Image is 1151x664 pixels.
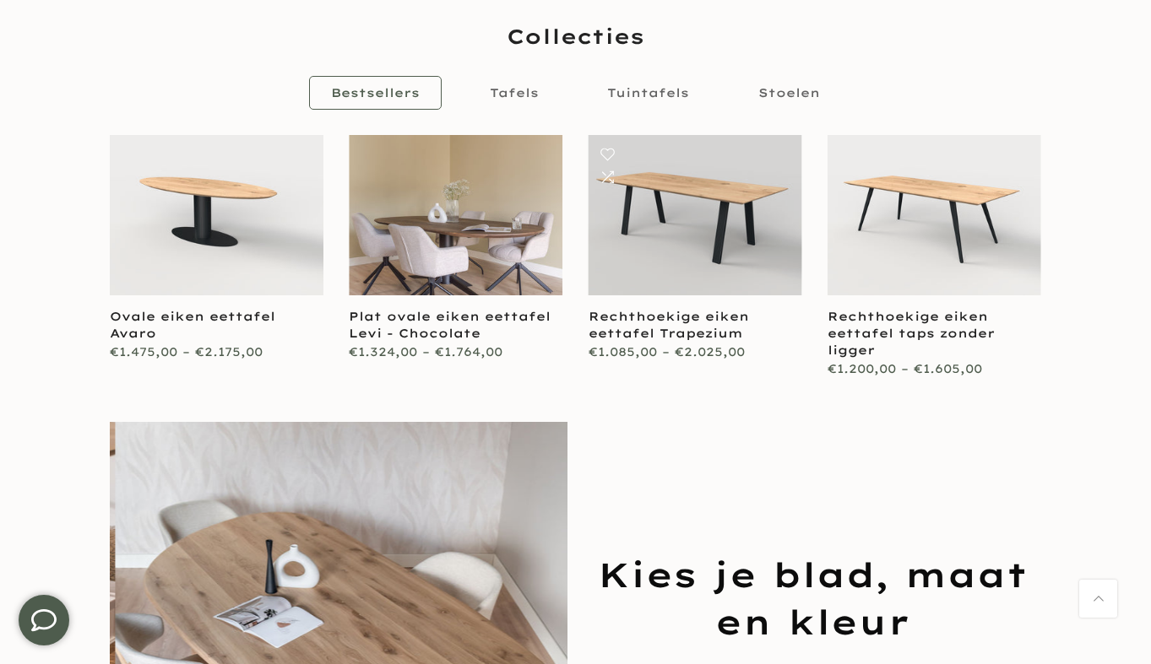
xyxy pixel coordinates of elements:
a: Rechthoekige eiken eettafel Trapezium [589,309,749,341]
span: Stoelen [758,85,820,100]
div: €1.200,00 – €1.605,00 [828,359,1041,380]
div: €1.475,00 – €2.175,00 [110,342,323,363]
div: €1.324,00 – €1.764,00 [349,342,562,363]
span: Collecties [507,22,644,51]
iframe: toggle-frame [2,578,86,662]
h3: Kies je blad, maat en kleur [593,551,1034,645]
div: €1.085,00 – €2.025,00 [589,342,802,363]
span: Tafels [490,85,539,100]
a: Ovale eiken eettafel Avaro [110,309,275,341]
a: Tuintafels [585,76,711,110]
span: Tuintafels [607,85,689,100]
a: Bestsellers [309,76,442,110]
a: Terug naar boven [1079,580,1117,618]
a: Stoelen [736,76,842,110]
span: Bestsellers [331,85,420,100]
a: Rechthoekige eiken eettafel taps zonder ligger [828,309,995,358]
a: Tafels [468,76,561,110]
a: Plat ovale eiken eettafel Levi - Chocolate [349,309,551,341]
